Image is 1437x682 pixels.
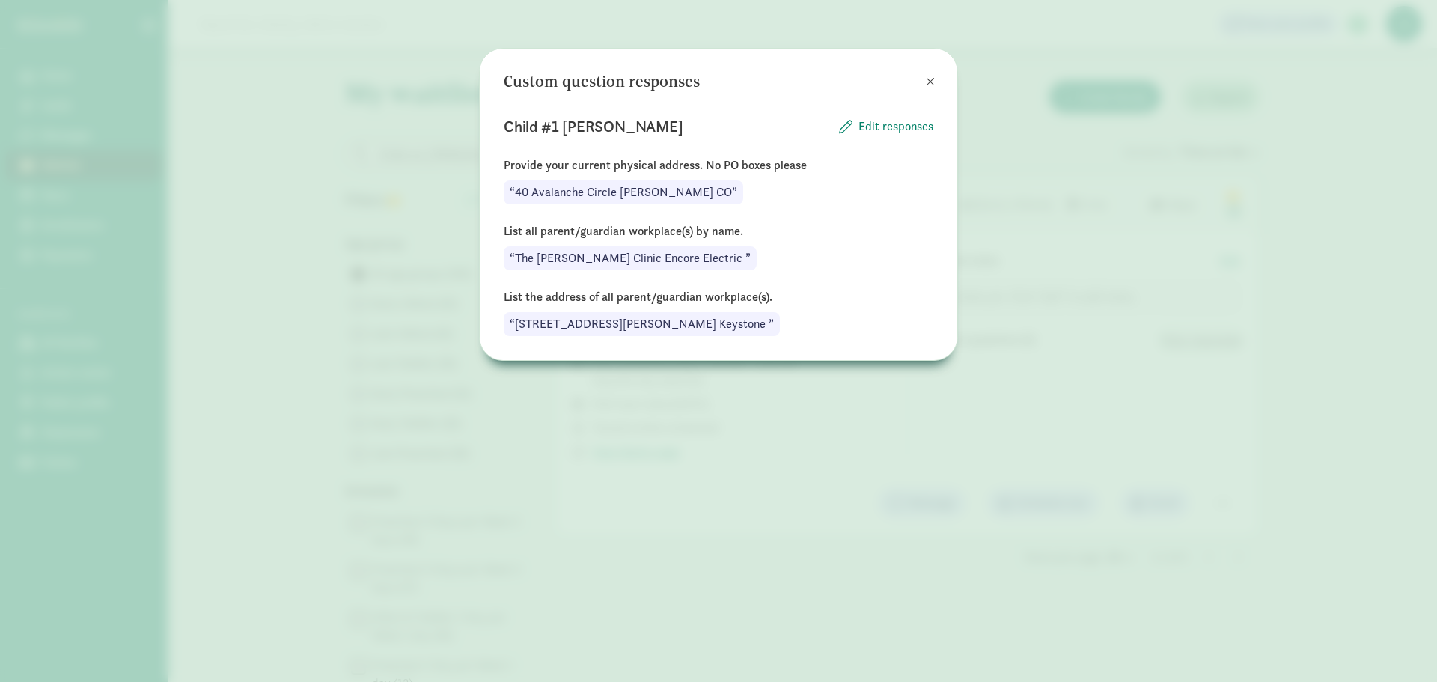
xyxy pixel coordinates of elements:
[504,180,743,204] div: “40 Avalanche Circle [PERSON_NAME] CO”
[504,115,683,138] p: Child #1 [PERSON_NAME]
[839,118,933,136] button: Edit responses
[504,288,933,306] p: List the address of all parent/guardian workplace(s).
[504,312,780,336] div: “[STREET_ADDRESS][PERSON_NAME] Keystone ”
[858,118,933,136] span: Edit responses
[504,73,700,91] h3: Custom question responses
[1362,610,1437,682] iframe: Chat Widget
[504,156,933,174] p: Provide your current physical address. No PO boxes please
[504,222,933,240] p: List all parent/guardian workplace(s) by name.
[504,246,757,270] div: “The [PERSON_NAME] Clinic Encore Electric ”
